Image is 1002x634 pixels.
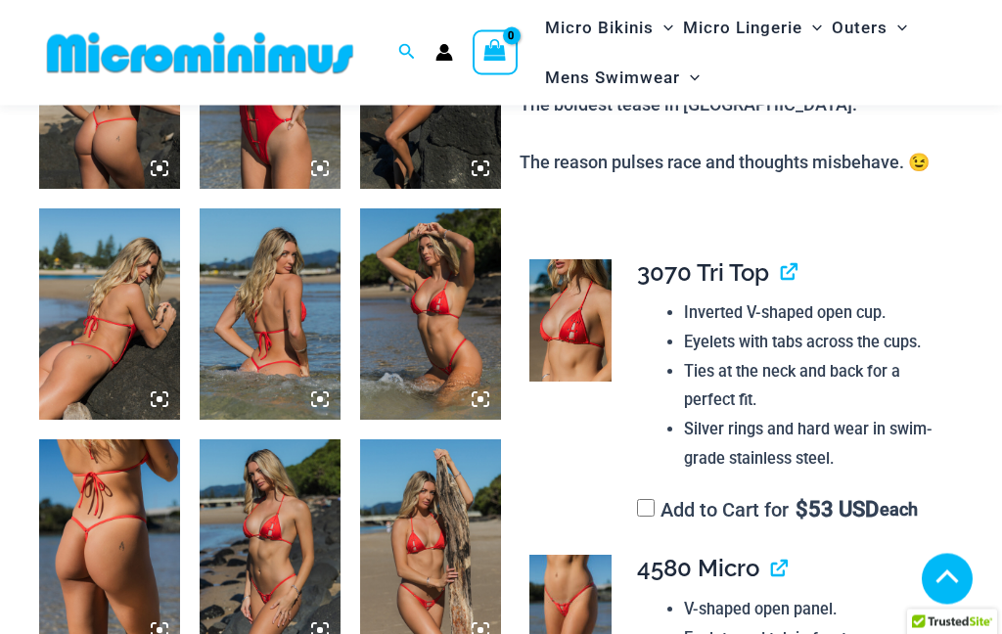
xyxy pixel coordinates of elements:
[39,209,180,421] img: Link Tangello 8650 One Piece Monokini
[473,30,518,75] a: View Shopping Cart, empty
[637,259,769,288] span: 3070 Tri Top
[832,3,888,53] span: Outers
[802,3,822,53] span: Menu Toggle
[39,31,361,75] img: MM SHOP LOGO FLAT
[545,3,654,53] span: Micro Bikinis
[637,500,655,518] input: Add to Cart for$53 USD each
[529,260,612,384] img: Link Tangello 3070 Tri Top
[684,329,946,358] li: Eyelets with tabs across the cups.
[680,53,700,103] span: Menu Toggle
[200,209,341,421] img: Link Tangello 3070 Tri Top 4580 Micro
[684,596,946,625] li: V-shaped open panel.
[684,299,946,329] li: Inverted V-shaped open cup.
[398,41,416,66] a: Search icon link
[796,498,808,522] span: $
[683,3,802,53] span: Micro Lingerie
[888,3,907,53] span: Menu Toggle
[654,3,673,53] span: Menu Toggle
[796,501,879,521] span: 53 USD
[540,3,678,53] a: Micro BikinisMenu ToggleMenu Toggle
[435,44,453,62] a: Account icon link
[880,501,918,521] span: each
[637,555,759,583] span: 4580 Micro
[684,358,946,416] li: Ties at the neck and back for a perfect fit.
[637,499,919,522] label: Add to Cart for
[678,3,827,53] a: Micro LingerieMenu ToggleMenu Toggle
[545,53,680,103] span: Mens Swimwear
[360,209,501,421] img: Link Tangello 3070 Tri Top 4580 Micro
[540,53,705,103] a: Mens SwimwearMenu ToggleMenu Toggle
[684,416,946,474] li: Silver rings and hard wear in swim-grade stainless steel.
[827,3,912,53] a: OutersMenu ToggleMenu Toggle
